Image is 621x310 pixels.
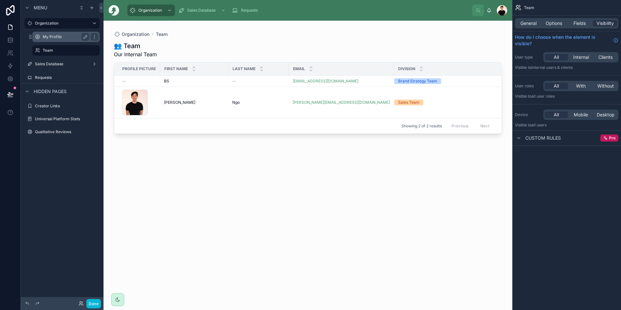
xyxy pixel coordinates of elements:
a: Team [32,45,100,56]
span: Internal users & clients [531,65,573,70]
a: Sales Database [176,5,229,16]
img: App logo [109,5,119,16]
span: All [554,54,559,60]
a: Sales Database [25,59,100,69]
span: Visibility [596,20,614,27]
span: Email [293,66,305,71]
a: Requests [230,5,262,16]
span: Requests [241,8,258,13]
span: Division [398,66,415,71]
span: How do I choose when the element is visible? [515,34,611,47]
a: Universal Platform Stats [25,114,100,124]
span: Mobile [574,112,588,118]
label: Universal Platform Stats [35,116,98,122]
span: Profile picture [122,66,156,71]
label: Device [515,112,541,117]
span: All [554,83,559,89]
span: Without [597,83,614,89]
span: All [554,112,559,118]
a: Requests [25,72,100,83]
a: Qualitative Reviews [25,127,100,137]
span: Pro [609,135,616,141]
span: Last name [233,66,256,71]
a: My Profile [32,32,100,42]
label: Requests [35,75,98,80]
span: First name [164,66,188,71]
span: Internal [573,54,589,60]
label: Sales Database [35,61,89,67]
span: General [520,20,537,27]
button: Done [86,299,101,308]
span: Fields [573,20,586,27]
div: scrollable content [124,3,472,17]
label: Qualitative Reviews [35,129,98,134]
p: Visible to [515,65,618,70]
p: Visible to [515,94,618,99]
a: Creator Links [25,101,100,111]
label: User type [515,55,541,60]
span: Clients [598,54,613,60]
label: Team [43,48,96,53]
p: Visible to [515,123,618,128]
span: Showing 2 of 2 results [401,123,442,129]
span: Team [524,5,534,10]
a: Organization [25,18,100,28]
span: All user roles [531,94,555,99]
a: How do I choose when the element is visible? [515,34,618,47]
span: all users [531,123,547,127]
label: Creator Links [35,103,98,109]
label: User roles [515,83,541,89]
a: Organization [127,5,175,16]
span: Custom rules [525,135,561,141]
span: With [576,83,586,89]
span: Organization [138,8,162,13]
span: Hidden pages [34,88,67,95]
span: Sales Database [187,8,216,13]
label: My Profile [43,34,87,39]
span: Options [546,20,562,27]
span: Menu [34,5,47,11]
span: Desktop [597,112,615,118]
label: Organization [35,21,87,26]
